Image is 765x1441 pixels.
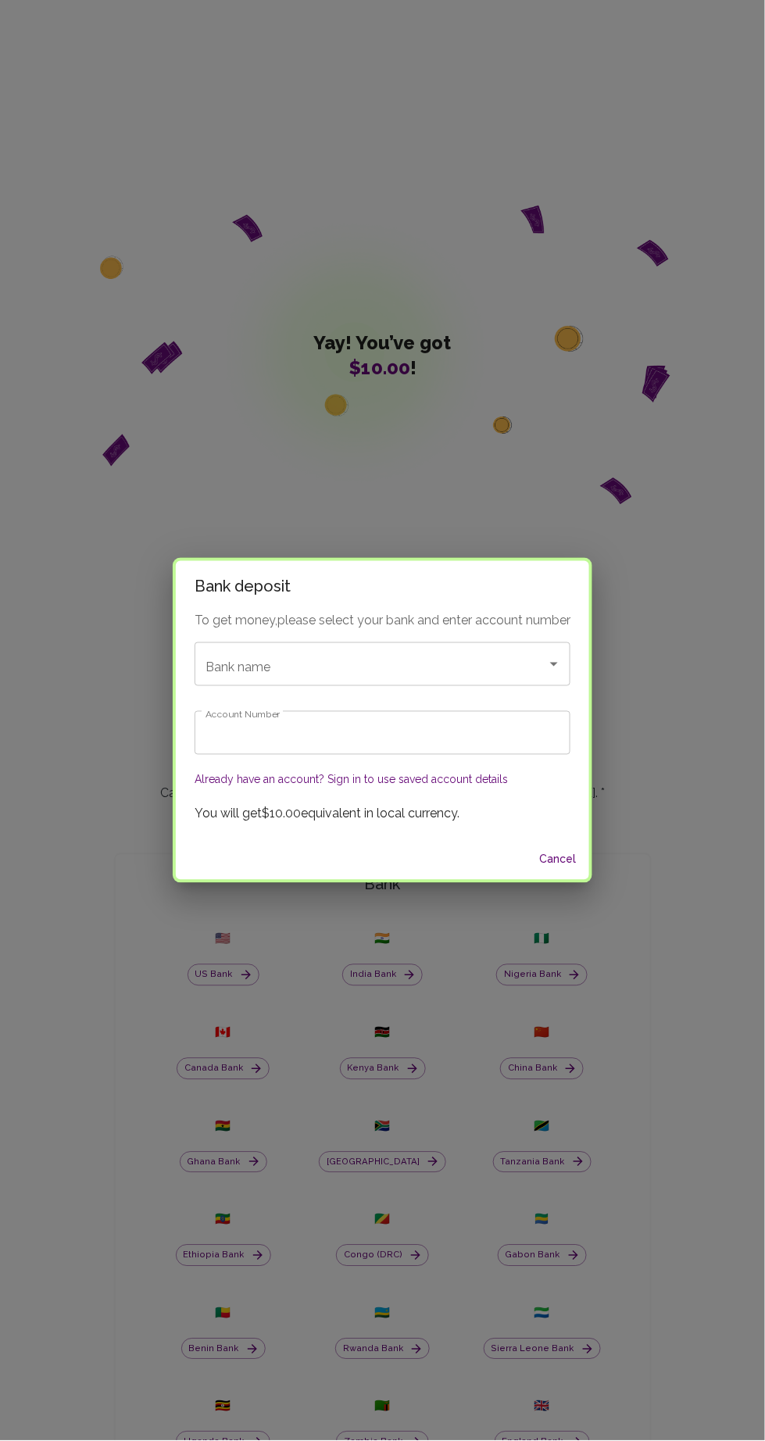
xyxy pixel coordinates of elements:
[195,805,570,824] p: You will get $10.00 equivalent in local currency.
[195,772,508,788] button: Already have an account? Sign in to use saved account details
[195,611,570,630] p: To get money, please select your bank and enter account number
[533,846,583,874] button: Cancel
[206,708,280,721] label: Account Number
[176,561,589,611] h2: Bank deposit
[543,653,565,675] button: Open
